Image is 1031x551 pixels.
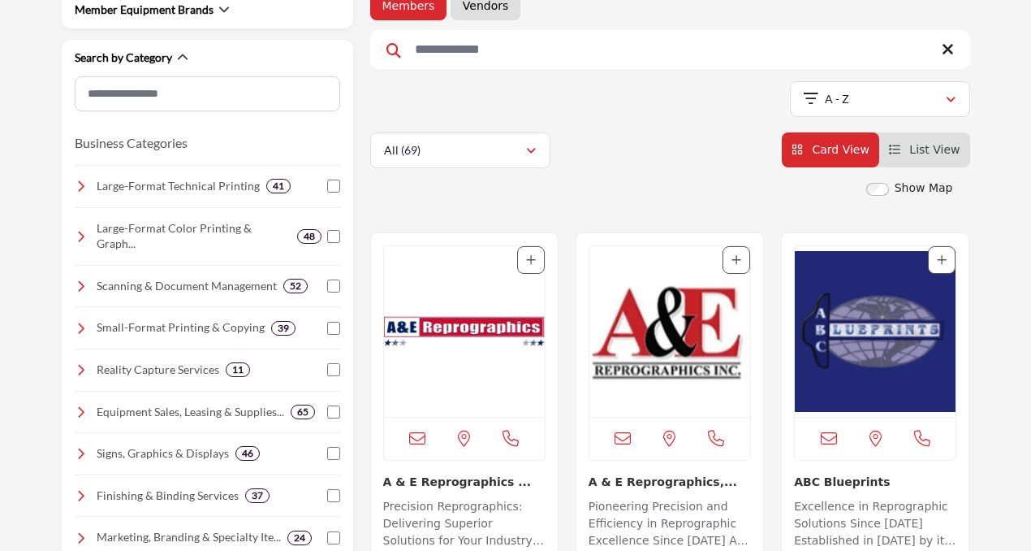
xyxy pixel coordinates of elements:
h2: Search by Category [75,50,172,66]
b: 41 [273,180,284,192]
a: View List [889,143,960,156]
b: 46 [242,448,253,459]
a: Open Listing in new tab [795,246,956,417]
h4: Small-Format Printing & Copying: Professional printing for black and white and color document pri... [97,319,265,336]
a: A & E Reprographics ... [383,475,532,488]
h2: Member Equipment Brands [75,2,214,18]
input: Select Large-Format Technical Printing checkbox [327,180,340,193]
input: Select Large-Format Color Printing & Graphics checkbox [327,230,340,243]
img: A & E Reprographics, Inc. VA [589,246,750,417]
div: 39 Results For Small-Format Printing & Copying [271,321,295,336]
a: Add To List [526,254,536,267]
div: 24 Results For Marketing, Branding & Specialty Items [287,531,312,545]
button: All (69) [370,132,550,168]
a: Open Listing in new tab [384,246,545,417]
div: 65 Results For Equipment Sales, Leasing & Supplies [291,405,315,419]
input: Select Marketing, Branding & Specialty Items checkbox [327,531,340,544]
input: Select Finishing & Binding Services checkbox [327,489,340,502]
img: A & E Reprographics - AZ [384,246,545,417]
h4: Signs, Graphics & Displays: Exterior/interior building signs, trade show booths, event displays, ... [97,445,229,462]
button: Business Categories [75,133,188,153]
input: Search Keyword [370,30,970,69]
h4: Large-Format Color Printing & Graphics: Banners, posters, vehicle wraps, and presentation graphics. [97,220,291,252]
li: Card View [782,132,879,167]
div: 46 Results For Signs, Graphics & Displays [235,446,260,461]
a: ABC Blueprints [794,475,890,488]
input: Select Small-Format Printing & Copying checkbox [327,322,340,335]
b: 48 [304,231,315,242]
h4: Large-Format Technical Printing: High-quality printing for blueprints, construction and architect... [97,178,260,194]
b: 11 [232,364,244,375]
a: Add To List [937,254,947,267]
input: Select Reality Capture Services checkbox [327,363,340,376]
h4: Reality Capture Services: Laser scanning, BIM modeling, photogrammetry, 3D scanning, and other ad... [97,362,219,378]
h3: ABC Blueprints [794,473,956,490]
input: Select Signs, Graphics & Displays checkbox [327,447,340,460]
div: 37 Results For Finishing & Binding Services [245,488,270,503]
li: List View [879,132,970,167]
a: View Card [792,143,869,156]
p: All (69) [384,142,421,158]
input: Search Category [75,76,340,111]
b: 37 [252,490,263,501]
h3: A & E Reprographics, Inc. VA [589,473,751,490]
b: 24 [294,532,305,544]
h3: A & E Reprographics - AZ [383,473,546,490]
input: Select Scanning & Document Management checkbox [327,280,340,293]
h4: Marketing, Branding & Specialty Items: Design and creative services, marketing support, and speci... [97,529,281,545]
div: 48 Results For Large-Format Color Printing & Graphics [297,229,321,244]
h4: Finishing & Binding Services: Laminating, binding, folding, trimming, and other finishing touches... [97,488,239,504]
a: A & E Reprographics,... [589,475,737,488]
p: A - Z [825,91,849,107]
div: 41 Results For Large-Format Technical Printing [266,179,291,193]
label: Show Map [895,180,953,197]
img: ABC Blueprints [795,246,956,417]
h4: Equipment Sales, Leasing & Supplies: Equipment sales, leasing, service, and resale of plotters, s... [97,404,284,420]
b: 65 [297,406,308,418]
a: Open Listing in new tab [589,246,750,417]
b: 52 [290,280,301,292]
div: 11 Results For Reality Capture Services [226,362,250,377]
button: A - Z [790,81,970,117]
div: 52 Results For Scanning & Document Management [283,279,308,293]
span: List View [909,143,960,156]
span: Card View [812,143,869,156]
b: 39 [278,323,289,334]
input: Select Equipment Sales, Leasing & Supplies checkbox [327,406,340,419]
h4: Scanning & Document Management: Digital conversion, archiving, indexing, secure storage, and stre... [97,278,277,294]
a: Add To List [731,254,741,267]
